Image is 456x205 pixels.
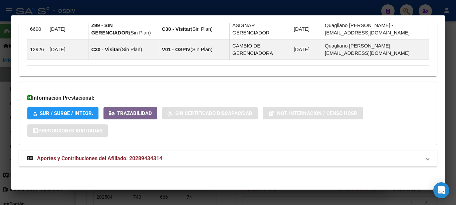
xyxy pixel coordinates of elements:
[103,107,157,119] button: Trazabilidad
[19,150,437,167] mat-expansion-panel-header: Aportes y Contribuciones del Afiliado: 20289434314
[37,155,162,162] span: Aportes y Contribuciones del Afiliado: 20289434314
[88,39,159,60] td: ( )
[159,19,229,39] td: ( )
[175,110,252,116] span: Sin Certificado Discapacidad
[230,19,291,39] td: ASIGNAR GERENCIADOR
[159,39,229,60] td: ( )
[131,30,149,35] span: Sin Plan
[27,39,47,60] td: 12926
[91,46,120,52] strong: C30 - Visitar
[162,26,191,32] strong: C30 - Visitar
[433,182,449,198] div: Open Intercom Messenger
[322,19,429,39] td: Quagliano [PERSON_NAME] - [EMAIL_ADDRESS][DOMAIN_NAME]
[40,110,93,116] span: SUR / SURGE / INTEGR.
[162,107,258,119] button: Sin Certificado Discapacidad
[230,39,291,60] td: CAMBIO DE GERENCIADORA
[192,46,211,52] span: Sin Plan
[47,39,88,60] td: [DATE]
[38,128,102,134] span: Prestaciones Auditadas
[192,26,211,32] span: Sin Plan
[291,19,322,39] td: [DATE]
[277,110,358,116] span: Not. Internacion / Censo Hosp.
[27,19,47,39] td: 6690
[47,19,88,39] td: [DATE]
[27,107,98,119] button: SUR / SURGE / INTEGR.
[91,22,129,35] strong: Z99 - SIN GERENCIADOR
[88,19,159,39] td: ( )
[117,110,152,116] span: Trazabilidad
[27,124,108,137] button: Prestaciones Auditadas
[263,107,363,119] button: Not. Internacion / Censo Hosp.
[122,46,141,52] span: Sin Plan
[322,39,429,60] td: Quagliano [PERSON_NAME] - [EMAIL_ADDRESS][DOMAIN_NAME]
[162,46,191,52] strong: V01 - OSPIV
[291,39,322,60] td: [DATE]
[27,94,429,102] h3: Información Prestacional:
